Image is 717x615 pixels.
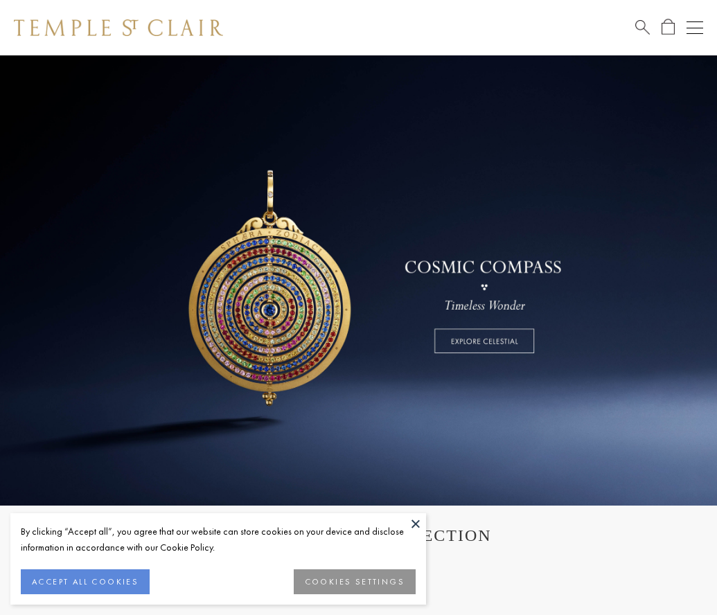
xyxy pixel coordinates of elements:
img: Temple St. Clair [14,19,223,36]
a: Open Shopping Bag [662,19,675,36]
button: Open navigation [687,19,703,36]
div: By clicking “Accept all”, you agree that our website can store cookies on your device and disclos... [21,524,416,555]
button: COOKIES SETTINGS [294,569,416,594]
a: Search [635,19,650,36]
button: ACCEPT ALL COOKIES [21,569,150,594]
